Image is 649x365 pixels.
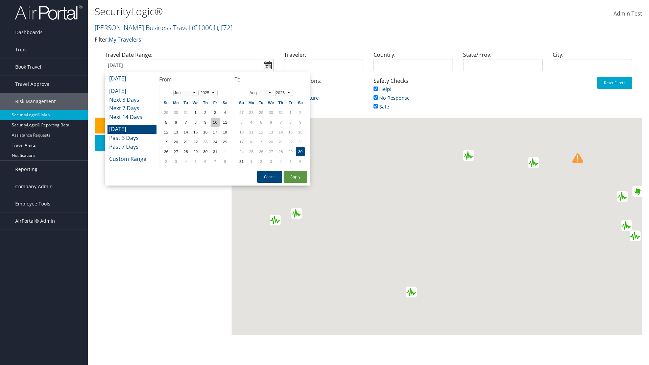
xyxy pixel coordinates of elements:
[15,161,38,178] span: Reporting
[15,4,82,20] img: airportal-logo.png
[191,137,200,146] td: 22
[191,118,200,127] td: 8
[237,147,246,156] td: 24
[220,137,230,146] td: 25
[237,157,246,166] td: 31
[296,118,305,127] td: 9
[181,118,190,127] td: 7
[220,157,230,166] td: 8
[15,93,56,110] span: Risk Management
[276,157,285,166] td: 4
[247,98,256,107] th: Mo
[201,157,210,166] td: 6
[171,108,181,117] td: 30
[614,10,642,17] span: Admin Test
[276,137,285,146] td: 21
[257,98,266,107] th: Tu
[257,118,266,127] td: 5
[597,77,632,89] button: Reset Filters
[95,154,232,167] div: 0 Travelers
[296,127,305,137] td: 16
[374,86,391,92] a: Help!
[368,51,458,77] div: Country:
[247,147,256,156] td: 25
[621,220,632,231] div: Green earthquake alert (Magnitude 4.6M, Depth:65.416km) in Indonesia 31/08/2025 01:14 UTC, 480 th...
[211,98,220,107] th: Fr
[218,23,233,32] span: , [ 72 ]
[159,76,232,83] h4: From
[257,137,266,146] td: 19
[211,137,220,146] td: 24
[211,118,220,127] td: 10
[191,147,200,156] td: 29
[171,127,181,137] td: 13
[107,74,157,83] li: [DATE]
[162,157,171,166] td: 2
[296,98,305,107] th: Sa
[191,98,200,107] th: We
[95,23,233,32] a: [PERSON_NAME] Business Travel
[528,157,539,168] div: Green earthquake alert (Magnitude 4.5M, Depth:10km) in Islamic Republic of Iran 30/08/2025 10:34 ...
[266,98,275,107] th: We
[15,178,53,195] span: Company Admin
[247,127,256,137] td: 11
[286,108,295,117] td: 1
[171,147,181,156] td: 27
[201,127,210,137] td: 16
[15,76,51,93] span: Travel Approval
[266,127,275,137] td: 13
[286,137,295,146] td: 22
[15,41,27,58] span: Trips
[95,135,228,151] button: Download Report
[257,147,266,156] td: 26
[630,230,641,241] div: Green earthquake alert (Magnitude 4.9M, Depth:62.992km) in Indonesia 30/08/2025 13:35 UTC, 500 th...
[235,76,307,83] h4: To
[286,157,295,166] td: 5
[284,171,307,183] button: Apply
[15,213,55,229] span: AirPortal® Admin
[162,118,171,127] td: 5
[374,95,410,101] a: No Response
[614,3,642,24] a: Admin Test
[237,137,246,146] td: 17
[192,23,218,32] span: ( C10001 )
[270,215,281,225] div: Green earthquake alert (Magnitude 4.5M, Depth:10km) in [unknown] 31/08/2025 00:44 UTC, No people ...
[162,127,171,137] td: 12
[368,77,458,118] div: Safety Checks:
[95,118,228,133] button: Safety Check
[406,287,417,297] div: Green earthquake alert (Magnitude 5M, Depth:10km) in [unknown] 30/08/2025 09:35 UTC, No people af...
[181,137,190,146] td: 21
[276,127,285,137] td: 14
[15,58,41,75] span: Book Travel
[463,150,474,161] div: Green earthquake alert (Magnitude 4.7M, Depth:9.999km) in [unknown] 30/08/2025 07:50 UTC, No peop...
[191,127,200,137] td: 15
[201,147,210,156] td: 30
[181,157,190,166] td: 4
[296,137,305,146] td: 23
[266,118,275,127] td: 6
[286,98,295,107] th: Fr
[107,96,157,104] li: Next 3 Days
[257,157,266,166] td: 2
[237,127,246,137] td: 10
[95,35,460,44] p: Filter:
[15,195,50,212] span: Employee Tools
[109,36,141,43] a: My Travelers
[162,108,171,117] td: 29
[276,98,285,107] th: Th
[201,137,210,146] td: 23
[181,127,190,137] td: 14
[191,157,200,166] td: 5
[458,51,548,77] div: State/Prov:
[162,137,171,146] td: 19
[276,147,285,156] td: 28
[286,118,295,127] td: 8
[257,171,282,183] button: Cancel
[95,4,460,19] h1: SecurityLogic®
[374,103,389,110] a: Safe
[276,108,285,117] td: 31
[296,147,305,156] td: 30
[171,98,181,107] th: Mo
[171,118,181,127] td: 6
[201,108,210,117] td: 2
